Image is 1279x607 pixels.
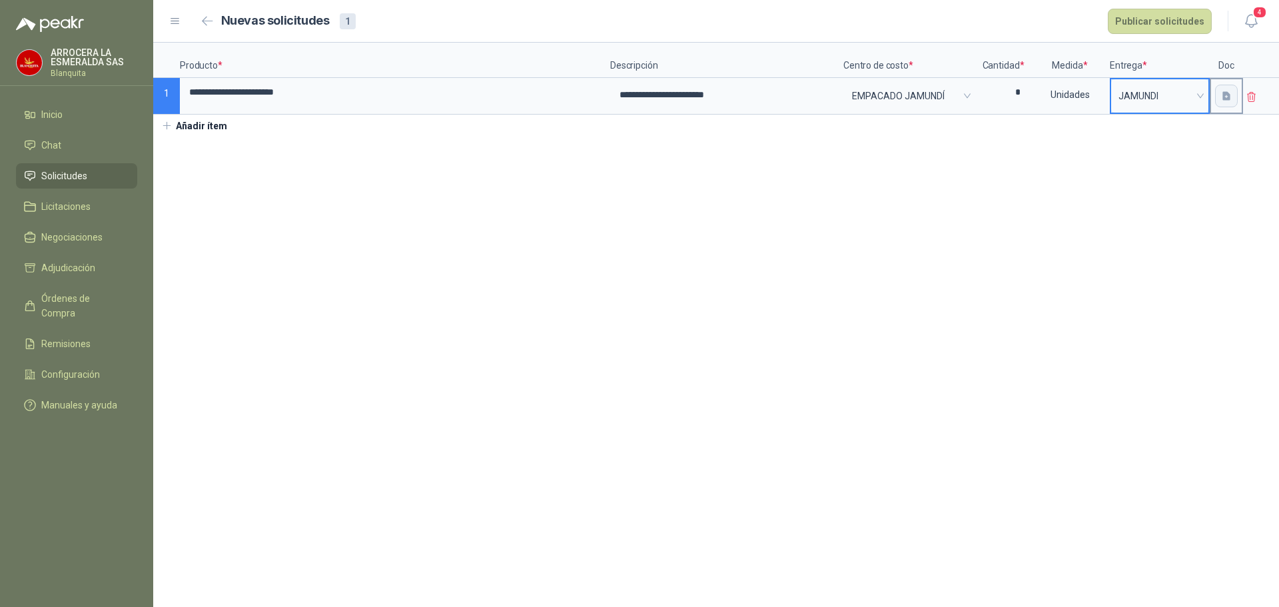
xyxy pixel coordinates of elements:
[41,261,95,275] span: Adjudicación
[41,169,87,183] span: Solicitudes
[16,286,137,326] a: Órdenes de Compra
[16,102,137,127] a: Inicio
[221,11,330,31] h2: Nuevas solicitudes
[1030,43,1110,78] p: Medida
[41,398,117,412] span: Manuales y ayuda
[16,331,137,356] a: Remisiones
[153,115,235,137] button: Añadir ítem
[51,69,137,77] p: Blanquita
[41,291,125,320] span: Órdenes de Compra
[16,392,137,418] a: Manuales y ayuda
[1210,43,1243,78] p: Doc
[41,199,91,214] span: Licitaciones
[16,16,84,32] img: Logo peakr
[16,225,137,250] a: Negociaciones
[340,13,356,29] div: 1
[51,48,137,67] p: ARROCERA LA ESMERALDA SAS
[16,194,137,219] a: Licitaciones
[1239,9,1263,33] button: 4
[1110,43,1210,78] p: Entrega
[1031,79,1108,110] div: Unidades
[41,367,100,382] span: Configuración
[180,43,610,78] p: Producto
[1118,86,1201,106] span: JAMUNDI
[16,133,137,158] a: Chat
[17,50,42,75] img: Company Logo
[41,107,63,122] span: Inicio
[852,86,968,106] span: EMPACADO JAMUNDÍ
[1108,9,1212,34] button: Publicar solicitudes
[41,230,103,245] span: Negociaciones
[1252,6,1267,19] span: 4
[16,255,137,281] a: Adjudicación
[153,78,180,115] p: 1
[41,336,91,351] span: Remisiones
[610,43,843,78] p: Descripción
[843,43,977,78] p: Centro de costo
[977,43,1030,78] p: Cantidad
[41,138,61,153] span: Chat
[16,362,137,387] a: Configuración
[16,163,137,189] a: Solicitudes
